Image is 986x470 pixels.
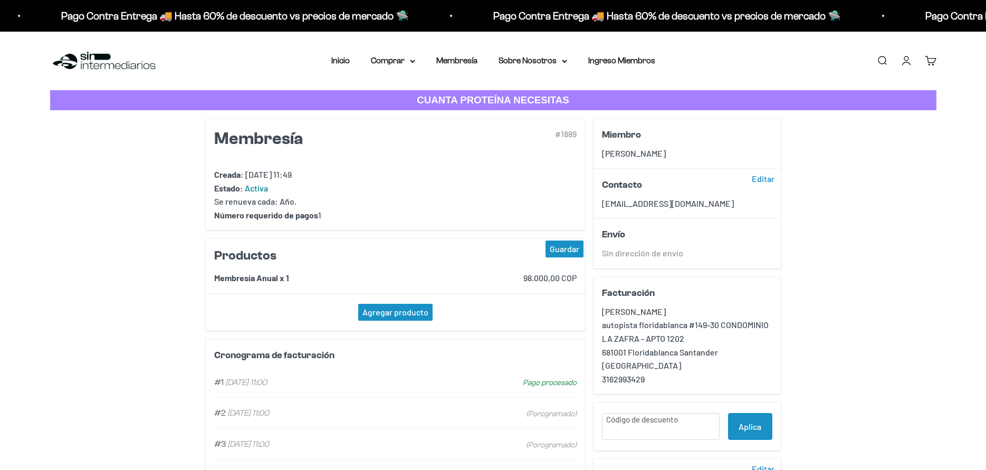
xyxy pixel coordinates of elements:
[526,439,577,451] span: (Porogramado)
[602,177,738,192] h3: Contacto
[417,94,569,105] strong: CUANTA PROTEÍNA NECESITAS
[602,127,738,142] h3: Miembro
[214,348,334,362] h3: Cronograma de facturación
[602,372,772,386] div: 3162993429
[748,170,779,187] div: Editar
[50,90,936,111] a: CUANTA PROTEÍNA NECESITAS
[214,183,243,193] span: Estado:
[227,439,269,448] span: [DATE] 11:00
[214,169,244,179] span: Creada:
[602,227,738,242] h3: Envío
[214,273,278,283] span: Membresía Anual
[214,196,278,206] span: Se renueva cada:
[286,273,289,283] span: 1
[318,210,321,220] span: 1
[436,56,477,65] a: Membresía
[602,359,772,372] div: [GEOGRAPHIC_DATA]
[588,56,655,65] a: Ingreso Miembros
[214,439,226,448] span: #3
[499,54,567,68] summary: Sobre Nosotros
[602,246,772,260] div: Sin dirección de envío
[461,127,577,168] div: #1889
[602,148,666,158] span: [PERSON_NAME]
[245,169,292,179] span: [DATE] 11:49
[602,318,772,345] div: autopista floridablanca #149-30 CONDOMINIO LA ZAFRA - APTO 1202
[214,247,577,265] h2: Productos
[280,273,284,283] span: x
[280,196,294,206] span: Año
[602,346,772,359] div: 681001 Floridablanca Santander
[602,285,738,300] h3: Facturación
[545,241,583,257] div: Guardar
[523,377,577,389] span: Pago procesado
[602,305,772,319] div: [PERSON_NAME]
[214,195,577,208] div: .
[225,378,267,387] span: [DATE] 11:00
[526,408,577,420] span: (Porogramado)
[214,378,224,387] span: #1
[358,304,433,321] div: Agregar producto
[331,56,350,65] a: Inicio
[214,408,226,417] span: #2
[61,7,409,24] p: Pago Contra Entrega 🚚 Hasta 60% de descuento vs precios de mercado 🛸
[245,183,268,193] span: Activa
[602,198,734,208] span: [EMAIL_ADDRESS][DOMAIN_NAME]
[493,7,841,24] p: Pago Contra Entrega 🚚 Hasta 60% de descuento vs precios de mercado 🛸
[214,127,453,151] h1: Membresía
[371,54,415,68] summary: Comprar
[523,273,577,283] span: 98.000,00 COP
[214,210,318,220] span: Número requerido de pagos
[728,413,772,440] div: Aplica
[227,408,269,417] span: [DATE] 11:00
